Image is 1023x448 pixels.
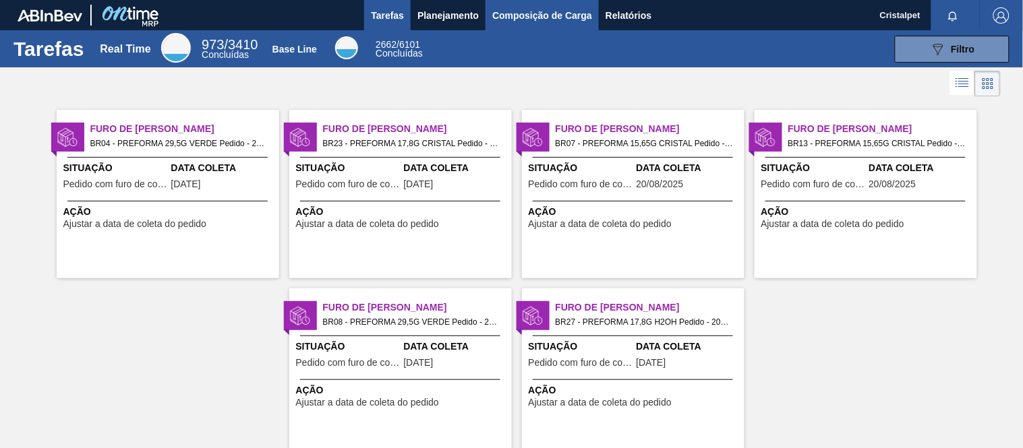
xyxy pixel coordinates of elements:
span: Pedido com furo de coleta [63,179,168,189]
div: Visão em Cards [975,71,1001,96]
span: Planejamento [417,7,479,24]
span: Tarefas [371,7,404,24]
div: Real Time [202,39,258,59]
div: Base Line [272,44,317,55]
div: Real Time [161,33,191,63]
span: BR23 - PREFORMA 17,8G CRISTAL Pedido - 2001664 [323,136,501,151]
span: Situação [63,161,168,175]
span: Filtro [952,44,975,55]
img: status [290,127,310,148]
span: Ação [296,383,508,397]
span: Furo de Coleta [556,122,744,136]
span: 24/08/2025 [171,179,201,189]
span: Pedido com furo de coleta [296,179,401,189]
div: Visão em Lista [950,71,975,96]
span: 18/08/2025 [404,179,434,189]
span: Ação [529,205,741,219]
span: 27/08/2025 [404,358,434,368]
span: Situação [761,161,866,175]
span: 20/08/2025 [637,179,684,189]
span: Furo de Coleta [323,300,512,315]
span: Furo de Coleta [90,122,279,136]
span: Ajustar a data de coleta do pedido [296,397,440,408]
img: status [523,306,543,326]
span: BR07 - PREFORMA 15,65G CRISTAL Pedido - 2011308 [556,136,734,151]
img: status [523,127,543,148]
span: Situação [529,161,633,175]
span: Ação [296,205,508,219]
span: Pedido com furo de coleta [529,358,633,368]
div: Base Line [335,36,358,59]
h1: Tarefas [13,41,84,57]
img: Logout [993,7,1010,24]
span: Pedido com furo de coleta [761,179,866,189]
span: 20/08/2025 [869,179,916,189]
span: Pedido com furo de coleta [296,358,401,368]
button: Notificações [931,6,974,25]
span: Ação [63,205,276,219]
span: / 6101 [376,39,420,50]
span: Furo de Coleta [556,300,744,315]
span: Ação [761,205,974,219]
span: BR08 - PREFORMA 29,5G VERDE Pedido - 2017198 [323,315,501,329]
span: Ajustar a data de coleta do pedido [296,219,440,229]
span: 2662 [376,39,397,50]
span: Relatórios [606,7,651,24]
span: Data Coleta [637,161,741,175]
span: Data Coleta [869,161,974,175]
span: Ajustar a data de coleta do pedido [761,219,905,229]
span: / 3410 [202,37,258,52]
img: status [57,127,78,148]
span: BR04 - PREFORMA 29,5G VERDE Pedido - 2010879 [90,136,268,151]
span: 973 [202,37,224,52]
span: Furo de Coleta [788,122,977,136]
span: BR13 - PREFORMA 15,65G CRISTAL Pedido - 2010952 [788,136,966,151]
span: Ajustar a data de coleta do pedido [63,219,207,229]
span: Composição de Carga [492,7,592,24]
span: BR27 - PREFORMA 17,8G H2OH Pedido - 2009152 [556,315,734,329]
span: Concluídas [202,49,249,60]
div: Real Time [100,43,150,55]
span: 27/08/2025 [637,358,666,368]
span: Data Coleta [637,340,741,354]
button: Filtro [895,36,1010,63]
span: Situação [529,340,633,354]
div: Base Line [376,40,423,58]
span: Ajustar a data de coleta do pedido [529,397,672,408]
span: Data Coleta [404,340,508,354]
span: Ajustar a data de coleta do pedido [529,219,672,229]
span: Concluídas [376,48,423,59]
img: status [755,127,776,148]
img: status [290,306,310,326]
span: Furo de Coleta [323,122,512,136]
img: TNhmsLtSVTkK8tSr43FrP2fwEKptu5GPRR3wAAAABJRU5ErkJggg== [18,9,82,22]
span: Situação [296,340,401,354]
span: Situação [296,161,401,175]
span: Pedido com furo de coleta [529,179,633,189]
span: Data Coleta [404,161,508,175]
span: Ação [529,383,741,397]
span: Data Coleta [171,161,276,175]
